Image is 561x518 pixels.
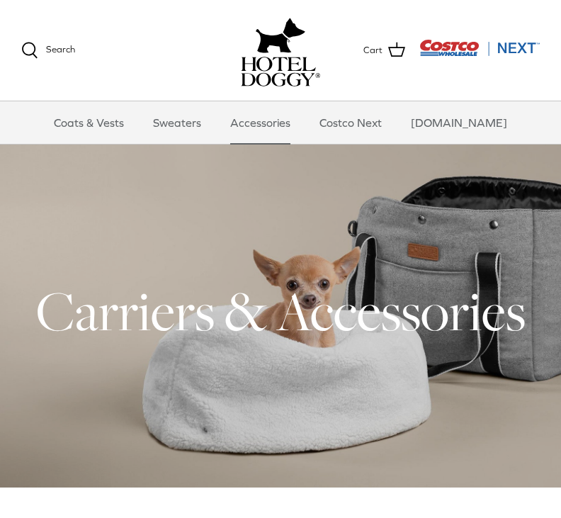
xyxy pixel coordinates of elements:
span: Search [46,44,75,55]
a: [DOMAIN_NAME] [398,101,520,144]
img: hoteldoggy.com [256,14,305,57]
a: Sweaters [140,101,214,144]
a: Accessories [217,101,303,144]
h1: Carriers & Accessories [21,276,540,346]
a: Cart [363,41,405,60]
a: Visit Costco Next [419,48,540,59]
a: hoteldoggy.com hoteldoggycom [241,14,320,86]
a: Coats & Vests [41,101,137,144]
img: hoteldoggycom [241,57,320,86]
img: Costco Next [419,39,540,57]
a: Search [21,42,75,59]
span: Cart [363,43,382,57]
a: Costco Next [307,101,395,144]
